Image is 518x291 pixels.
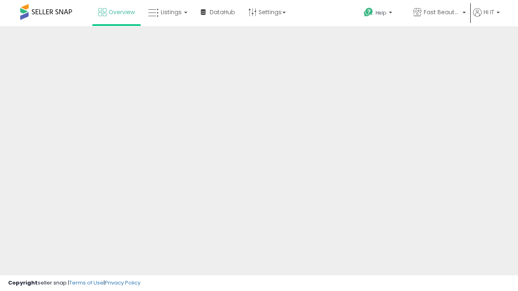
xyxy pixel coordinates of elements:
[484,8,494,16] span: Hi IT
[424,8,460,16] span: Fast Beauty ([GEOGRAPHIC_DATA])
[105,279,140,287] a: Privacy Policy
[357,1,406,26] a: Help
[210,8,235,16] span: DataHub
[8,279,140,287] div: seller snap | |
[108,8,135,16] span: Overview
[8,279,38,287] strong: Copyright
[376,9,386,16] span: Help
[69,279,104,287] a: Terms of Use
[363,7,374,17] i: Get Help
[161,8,182,16] span: Listings
[473,8,500,26] a: Hi IT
